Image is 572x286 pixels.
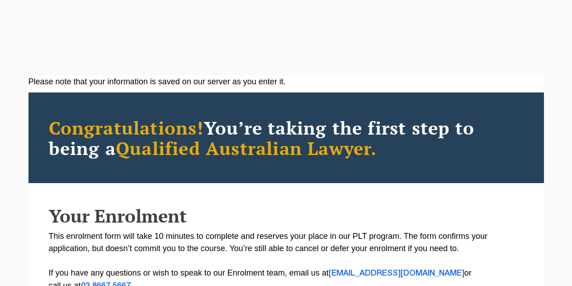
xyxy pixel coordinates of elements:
div: Please note that your information is saved on our server as you enter it. [28,76,544,88]
h2: You’re taking the first step to being a [49,117,524,158]
h2: Your Enrolment [49,206,524,226]
span: Qualified Australian Lawyer. [116,136,377,160]
span: Congratulations! [49,116,204,140]
a: [EMAIL_ADDRESS][DOMAIN_NAME] [329,270,464,277]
